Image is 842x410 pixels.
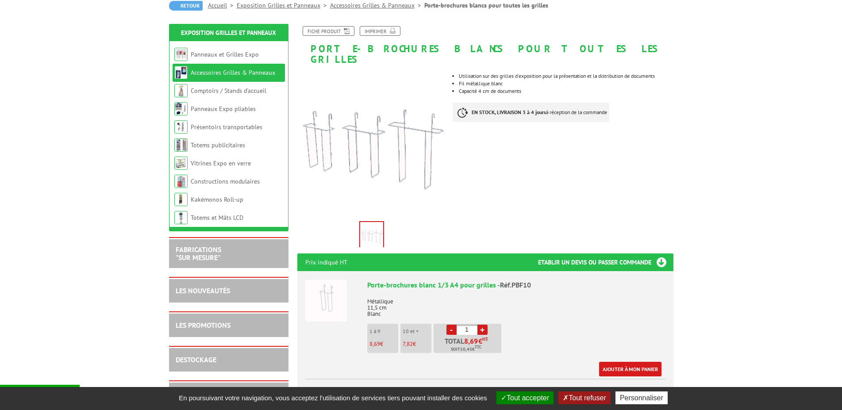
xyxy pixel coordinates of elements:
[403,328,431,334] p: 10 et +
[558,391,610,404] button: Tout refuser
[174,193,188,206] img: Kakémonos Roll-up
[403,341,431,347] p: €
[169,1,203,11] a: Retour
[174,102,188,115] img: Panneaux Expo pliables
[191,50,259,58] a: Panneaux et Grilles Expo
[191,159,251,167] a: Vitrines Expo en verre
[208,1,237,9] a: Accueil
[367,292,665,317] p: Métallique 11,5 cm Blanc
[477,325,488,335] a: +
[237,1,330,9] a: Exposition Grilles et Panneaux
[176,286,230,295] a: LES NOUVEAUTÉS
[191,141,245,149] a: Totems publicitaires
[191,177,260,185] a: Constructions modulaires
[367,280,665,290] div: Porte-brochures blanc 1/3 A4 pour grilles -
[174,138,188,152] img: Totems publicitaires
[176,355,216,364] a: DESTOCKAGE
[451,346,481,353] span: Soit €
[369,340,380,348] span: 8,69
[176,321,231,330] a: LES PROMOTIONS
[181,29,276,37] a: Exposition Grilles et Panneaux
[360,26,400,36] a: Imprimer
[191,123,262,131] a: Présentoirs transportables
[459,81,673,86] li: Fil métallique blanc
[475,345,481,349] sup: TTC
[174,84,188,97] img: Comptoirs / Stands d'accueil
[472,109,546,115] strong: EN STOCK, LIVRAISON 3 à 4 jours
[615,391,668,404] button: Personnaliser (fenêtre modale)
[478,337,482,345] span: €
[464,337,478,345] span: 8,69
[176,245,221,262] a: FABRICATIONS"Sur Mesure"
[174,211,188,224] img: Totems et Mâts LCD
[305,280,347,322] img: Porte-brochures blanc 1/3 A4 pour grilles
[191,195,243,203] a: Kakémonos Roll-up
[174,120,188,134] img: Présentoirs transportables
[482,336,488,342] sup: HT
[303,26,354,36] a: Fiche produit
[403,340,413,348] span: 7,82
[191,105,256,113] a: Panneaux Expo pliables
[369,328,398,334] p: 1 à 9
[330,1,424,9] a: Accessoires Grilles & Panneaux
[460,346,472,353] span: 10,43
[500,280,531,289] span: Réf.PBF10
[174,394,492,402] span: En poursuivant votre navigation, vous acceptez l'utilisation de services tiers pouvant installer ...
[599,362,661,376] a: Ajouter à mon panier
[305,253,347,271] p: Prix indiqué HT
[459,88,673,94] li: Capacité 4 cm de documents
[174,66,188,79] img: Accessoires Grilles & Panneaux
[191,87,266,95] a: Comptoirs / Stands d'accueil
[453,103,609,122] p: à réception de la commande
[291,26,680,65] h1: Porte-brochures blancs pour toutes les grilles
[436,337,501,353] p: Total
[191,69,275,77] a: Accessoires Grilles & Panneaux
[369,341,398,347] p: €
[424,1,548,10] li: Porte-brochures blancs pour toutes les grilles
[496,391,554,404] button: Tout accepter
[538,253,673,271] h3: Etablir un devis ou passer commande
[446,325,457,335] a: -
[459,73,673,79] li: Utilisation sur des grilles d'exposition pour la présentation et la distribution de documents
[174,157,188,170] img: Vitrines Expo en verre
[297,69,446,218] img: accessoires_pbf10.jpg
[360,222,383,249] img: accessoires_pbf10.jpg
[191,214,243,222] a: Totems et Mâts LCD
[174,48,188,61] img: Panneaux et Grilles Expo
[174,175,188,188] img: Constructions modulaires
